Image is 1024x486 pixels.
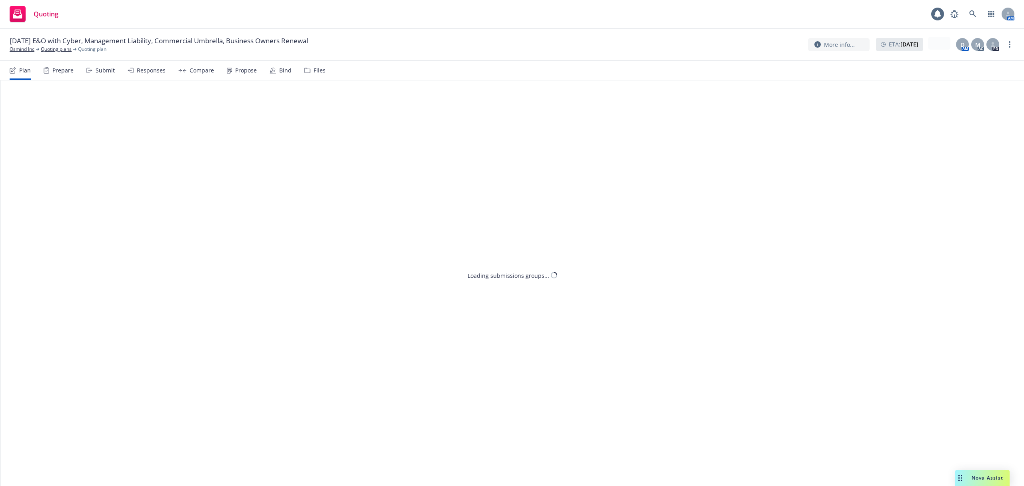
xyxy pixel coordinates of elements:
div: Loading submissions groups... [468,271,549,279]
span: ETA : [889,40,918,48]
div: Propose [235,67,257,74]
span: More info... [824,40,855,49]
span: [DATE] E&O with Cyber, Management Liability, Commercial Umbrella, Business Owners Renewal [10,36,308,46]
span: Quoting plan [78,46,106,53]
div: Prepare [52,67,74,74]
span: M [975,40,980,49]
span: Nova Assist [972,474,1003,481]
a: more [1005,40,1014,49]
a: Search [965,6,981,22]
div: Plan [19,67,31,74]
div: Submit [96,67,115,74]
a: Quoting [6,3,62,25]
button: More info... [808,38,870,51]
div: Responses [137,67,166,74]
a: Switch app [983,6,999,22]
div: Bind [279,67,292,74]
strong: [DATE] [900,40,918,48]
a: Osmind Inc [10,46,34,53]
a: Quoting plans [41,46,72,53]
span: D [960,40,964,49]
div: Compare [190,67,214,74]
div: Files [314,67,326,74]
button: Nova Assist [955,470,1010,486]
div: Drag to move [955,470,965,486]
span: Quoting [34,11,58,17]
a: Report a Bug [946,6,962,22]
